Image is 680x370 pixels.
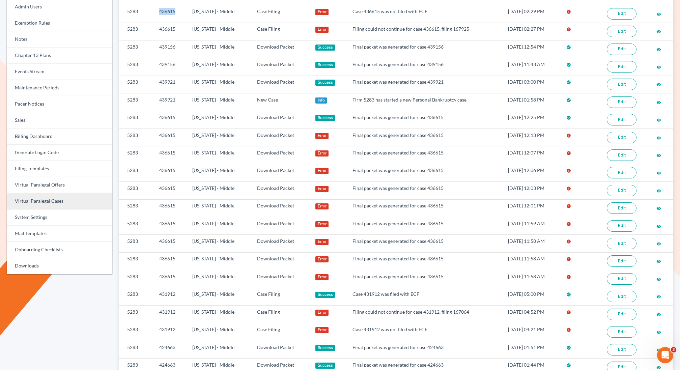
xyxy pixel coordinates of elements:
div: Error [315,274,329,280]
td: [DATE] 05:00 PM [503,288,561,305]
a: visibility [656,135,661,140]
td: Filing could not continue for case 436615, filing 167925 [347,23,503,40]
a: visibility [656,258,661,264]
a: Downloads [7,258,112,274]
td: Case Filing [252,288,310,305]
td: Download Packet [252,111,310,129]
a: visibility [656,64,661,69]
td: 5283 [119,252,154,270]
i: check_circle [566,345,571,350]
td: [US_STATE] - Middle [187,288,252,305]
a: Edit [607,149,636,161]
a: Notes [7,31,112,48]
i: visibility [656,241,661,246]
i: error [566,328,571,332]
td: 5283 [119,146,154,164]
td: Final packet was generated for case 439921 [347,76,503,93]
td: Download Packet [252,40,310,58]
div: Info [315,97,327,104]
td: 5283 [119,23,154,40]
a: Edit [607,344,636,355]
td: Download Packet [252,199,310,217]
td: [US_STATE] - Middle [187,5,252,23]
td: [DATE] 12:25 PM [503,111,561,129]
td: [DATE] 11:58 AM [503,270,561,288]
td: 431912 [154,323,187,341]
i: error [566,239,571,244]
i: check_circle [566,62,571,67]
td: [US_STATE] - Middle [187,306,252,323]
td: [DATE] 11:59 AM [503,217,561,234]
td: [US_STATE] - Middle [187,341,252,358]
i: visibility [656,277,661,282]
a: visibility [656,223,661,229]
td: [DATE] 12:01 PM [503,199,561,217]
i: check_circle [566,115,571,120]
i: check_circle [566,292,571,297]
td: [DATE] 12:03 PM [503,182,561,199]
a: Filing Templates [7,161,112,177]
span: 3 [671,347,676,352]
td: 5283 [119,217,154,234]
a: Mail Templates [7,226,112,242]
td: [DATE] 11:58 AM [503,235,561,252]
a: Virtual Paralegal Offers [7,177,112,193]
td: Case 431912 was not filed with ECF [347,323,503,341]
i: visibility [656,171,661,175]
td: 5283 [119,288,154,305]
td: [DATE] 11:58 AM [503,252,561,270]
td: Firm 5283 has started a new Personal Bankruptcy case [347,93,503,111]
td: Download Packet [252,129,310,146]
a: Edit [607,185,636,196]
i: visibility [656,47,661,52]
div: Error [315,9,329,15]
td: 436615 [154,217,187,234]
td: [DATE] 04:52 PM [503,306,561,323]
td: 436615 [154,146,187,164]
td: 5283 [119,323,154,341]
a: visibility [656,28,661,34]
i: visibility [656,82,661,87]
td: [US_STATE] - Middle [187,323,252,341]
td: [US_STATE] - Middle [187,182,252,199]
td: Final packet was generated for case 436615 [347,252,503,270]
i: visibility [656,259,661,264]
td: [US_STATE] - Middle [187,252,252,270]
td: Final packet was generated for case 436615 [347,217,503,234]
td: 5283 [119,129,154,146]
a: visibility [656,46,661,52]
i: visibility [656,153,661,158]
a: Sales [7,112,112,129]
a: Billing Dashboard [7,129,112,145]
td: Final packet was generated for case 439156 [347,40,503,58]
a: Edit [607,202,636,214]
a: Edit [607,220,636,232]
i: visibility [656,29,661,34]
a: Edit [607,114,636,125]
td: 439156 [154,58,187,76]
td: 5283 [119,199,154,217]
td: 436615 [154,270,187,288]
td: [US_STATE] - Middle [187,199,252,217]
i: visibility [656,118,661,122]
td: [DATE] 12:07 PM [503,146,561,164]
i: error [566,222,571,226]
i: visibility [656,206,661,211]
td: Final packet was generated for case 439156 [347,58,503,76]
td: 436615 [154,111,187,129]
a: Edit [607,132,636,143]
td: [DATE] 04:21 PM [503,323,561,341]
a: Edit [607,167,636,178]
a: visibility [656,152,661,158]
a: visibility [656,205,661,211]
td: 5283 [119,270,154,288]
td: Case Filing [252,5,310,23]
div: Error [315,168,329,174]
a: visibility [656,188,661,193]
div: Error [315,239,329,245]
td: 5283 [119,5,154,23]
td: [DATE] 11:43 AM [503,58,561,76]
td: 431912 [154,306,187,323]
td: [US_STATE] - Middle [187,76,252,93]
i: visibility [656,365,661,370]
